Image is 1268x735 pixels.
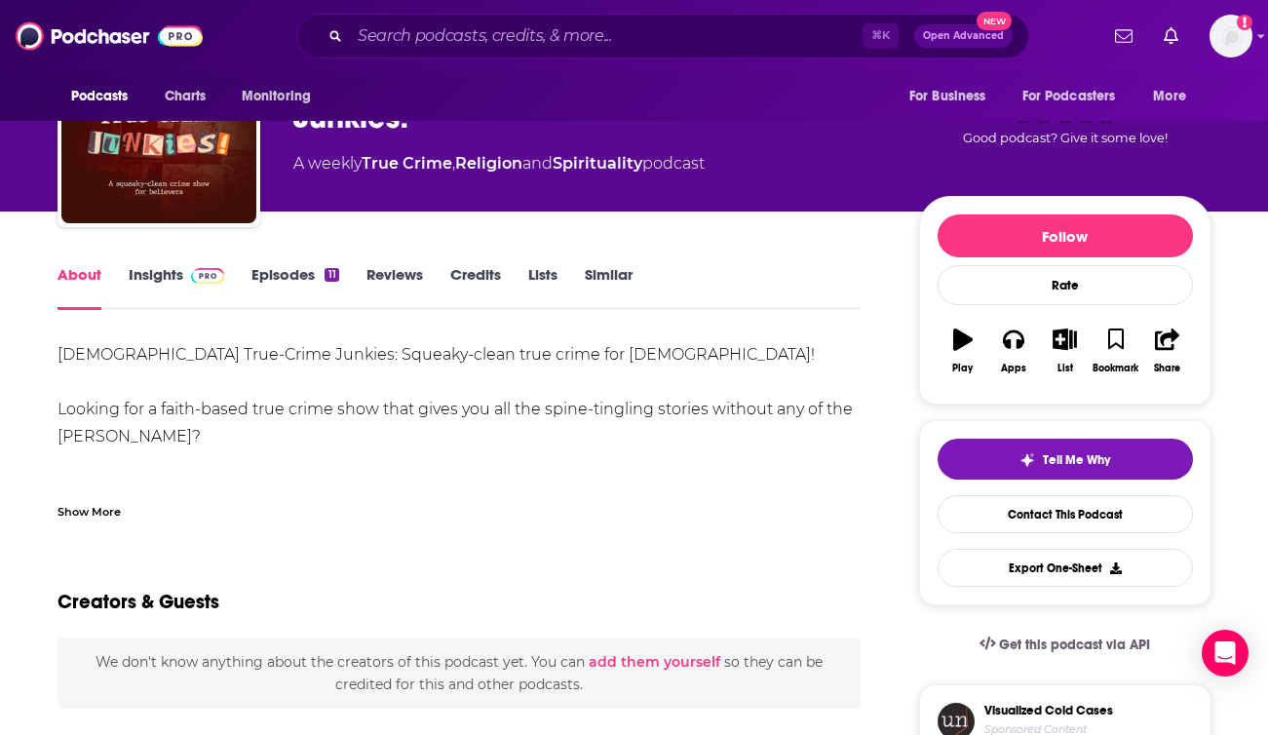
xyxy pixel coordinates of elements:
a: Reviews [366,265,423,310]
span: Tell Me Why [1043,452,1110,468]
div: Search podcasts, credits, & more... [296,14,1029,58]
span: Open Advanced [923,31,1004,41]
div: A weekly podcast [293,152,705,175]
span: and [522,154,553,173]
span: Good podcast? Give it some love! [963,131,1168,145]
h2: Creators & Guests [58,590,219,614]
div: List [1057,363,1073,374]
a: Charts [152,78,218,115]
button: open menu [1139,78,1210,115]
a: True Crime [362,154,452,173]
span: Podcasts [71,83,129,110]
button: open menu [1010,78,1144,115]
button: add them yourself [589,654,720,670]
div: Open Intercom Messenger [1202,630,1249,677]
span: More [1153,83,1186,110]
span: Get this podcast via API [999,637,1150,653]
a: Show notifications dropdown [1107,19,1140,53]
div: [DEMOGRAPHIC_DATA] True-Crime Junkies: Squeaky-clean true crime for [DEMOGRAPHIC_DATA]! Looking f... [58,341,862,614]
span: Charts [165,83,207,110]
button: Bookmark [1091,316,1141,386]
div: Share [1154,363,1180,374]
div: Rate [938,265,1193,305]
span: New [977,12,1012,30]
span: We don't know anything about the creators of this podcast yet . You can so they can be credited f... [96,653,823,692]
a: Episodes11 [251,265,338,310]
a: Show notifications dropdown [1156,19,1186,53]
button: Share [1141,316,1192,386]
span: For Business [909,83,986,110]
a: About [58,265,101,310]
a: Spirituality [553,154,642,173]
span: Logged in as heidi.egloff [1210,15,1252,58]
span: , [452,154,455,173]
h3: Visualized Cold Cases [984,703,1113,718]
button: Follow [938,214,1193,257]
img: Podchaser - Follow, Share and Rate Podcasts [16,18,203,55]
a: Similar [585,265,633,310]
img: Christian True-Crime Junkies! [61,28,256,223]
img: Podchaser Pro [191,268,225,284]
div: 11 [325,268,338,282]
button: open menu [58,78,154,115]
button: Export One-Sheet [938,549,1193,587]
span: ⌘ K [863,23,899,49]
button: Show profile menu [1210,15,1252,58]
div: Apps [1001,363,1026,374]
button: tell me why sparkleTell Me Why [938,439,1193,480]
a: Contact This Podcast [938,495,1193,533]
a: Religion [455,154,522,173]
a: InsightsPodchaser Pro [129,265,225,310]
a: Get this podcast via API [964,621,1167,669]
div: Play [952,363,973,374]
img: User Profile [1210,15,1252,58]
button: open menu [228,78,336,115]
input: Search podcasts, credits, & more... [350,20,863,52]
button: Play [938,316,988,386]
span: Monitoring [242,83,311,110]
a: Credits [450,265,501,310]
img: tell me why sparkle [1019,452,1035,468]
div: Bookmark [1093,363,1138,374]
button: Apps [988,316,1039,386]
button: open menu [896,78,1011,115]
button: Open AdvancedNew [914,24,1013,48]
a: Lists [528,265,557,310]
span: For Podcasters [1022,83,1116,110]
button: List [1039,316,1090,386]
svg: Add a profile image [1237,15,1252,30]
